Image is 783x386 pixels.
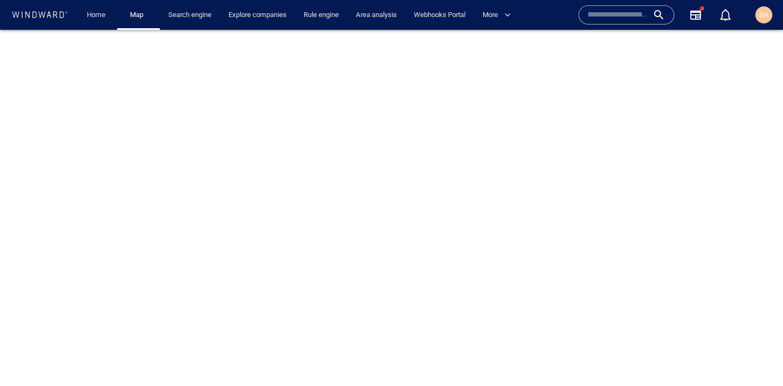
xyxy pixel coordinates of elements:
[759,11,769,19] span: SH
[79,6,113,24] button: Home
[483,9,511,21] span: More
[352,6,401,24] a: Area analysis
[83,6,110,24] a: Home
[224,6,291,24] a: Explore companies
[738,338,775,378] iframe: Chat
[478,6,520,24] button: More
[410,6,470,24] a: Webhooks Portal
[753,4,774,26] button: SH
[164,6,216,24] a: Search engine
[719,9,732,21] div: Notification center
[121,6,156,24] button: Map
[299,6,343,24] a: Rule engine
[126,6,151,24] a: Map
